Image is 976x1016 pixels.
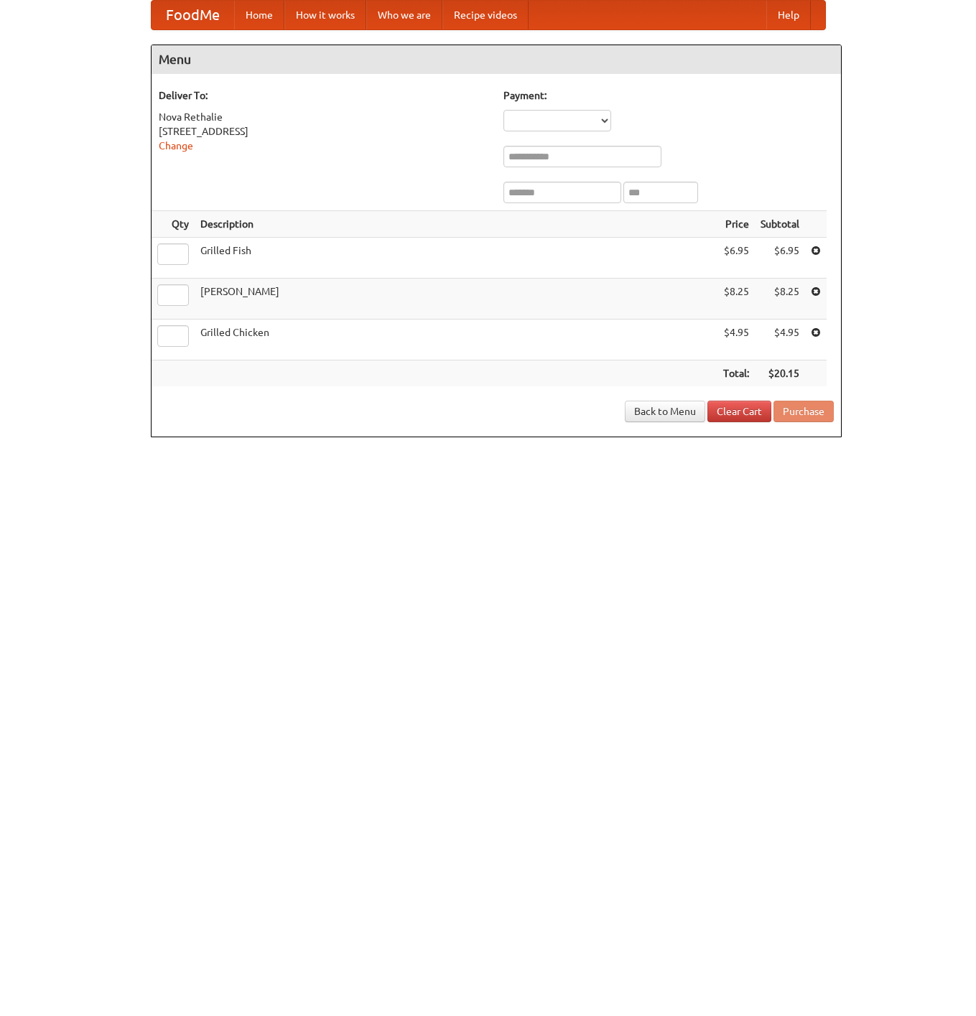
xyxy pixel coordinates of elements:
[755,211,805,238] th: Subtotal
[755,279,805,320] td: $8.25
[152,45,841,74] h4: Menu
[717,238,755,279] td: $6.95
[755,320,805,360] td: $4.95
[625,401,705,422] a: Back to Menu
[152,211,195,238] th: Qty
[159,110,489,124] div: Nova Rethalie
[195,238,717,279] td: Grilled Fish
[766,1,811,29] a: Help
[707,401,771,422] a: Clear Cart
[159,140,193,152] a: Change
[717,279,755,320] td: $8.25
[159,88,489,103] h5: Deliver To:
[284,1,366,29] a: How it works
[234,1,284,29] a: Home
[442,1,529,29] a: Recipe videos
[366,1,442,29] a: Who we are
[717,320,755,360] td: $4.95
[503,88,834,103] h5: Payment:
[152,1,234,29] a: FoodMe
[717,360,755,387] th: Total:
[755,360,805,387] th: $20.15
[159,124,489,139] div: [STREET_ADDRESS]
[773,401,834,422] button: Purchase
[755,238,805,279] td: $6.95
[195,279,717,320] td: [PERSON_NAME]
[717,211,755,238] th: Price
[195,211,717,238] th: Description
[195,320,717,360] td: Grilled Chicken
